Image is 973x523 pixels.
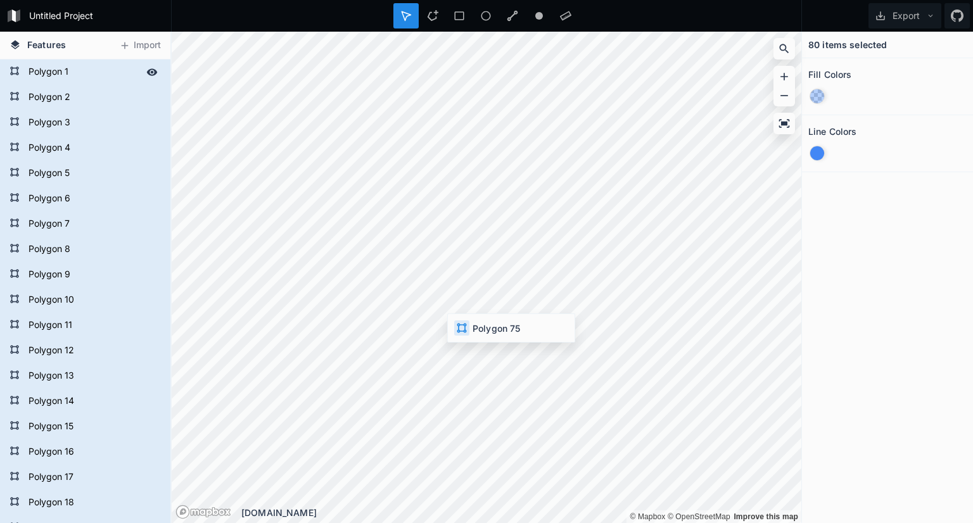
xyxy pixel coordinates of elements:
[734,512,798,521] a: Map feedback
[27,38,66,51] span: Features
[113,35,167,56] button: Import
[630,512,665,521] a: Mapbox
[241,506,801,519] div: [DOMAIN_NAME]
[808,38,887,51] h4: 80 items selected
[808,65,852,84] h2: Fill Colors
[668,512,730,521] a: OpenStreetMap
[175,505,231,519] a: Mapbox logo
[868,3,941,28] button: Export
[808,122,857,141] h2: Line Colors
